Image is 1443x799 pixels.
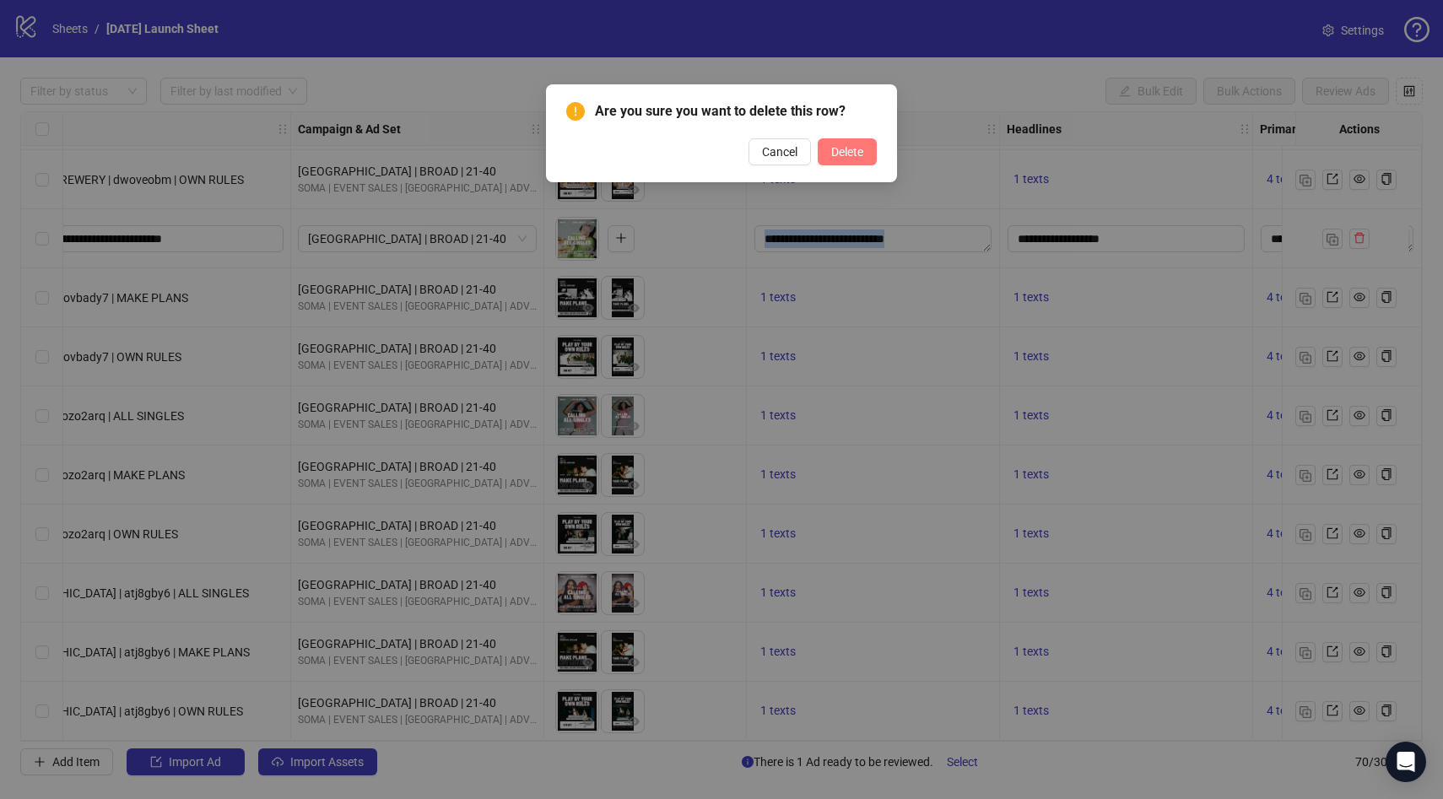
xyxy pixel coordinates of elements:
[595,101,877,121] span: Are you sure you want to delete this row?
[749,138,811,165] button: Cancel
[1386,742,1426,782] div: Open Intercom Messenger
[831,145,863,159] span: Delete
[566,102,585,121] span: exclamation-circle
[818,138,877,165] button: Delete
[762,145,797,159] span: Cancel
